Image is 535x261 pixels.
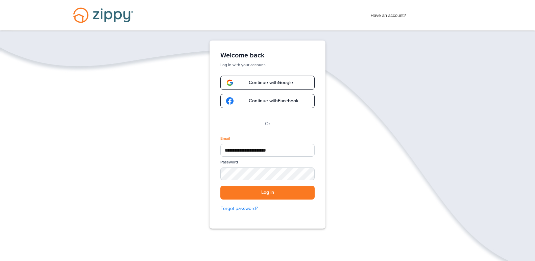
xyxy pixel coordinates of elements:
[265,120,270,128] p: Or
[242,99,298,103] span: Continue with Facebook
[220,159,238,165] label: Password
[220,167,315,180] input: Password
[242,80,293,85] span: Continue with Google
[226,79,234,86] img: google-logo
[220,136,230,141] label: Email
[220,186,315,200] button: Log in
[220,76,315,90] a: google-logoContinue withGoogle
[220,62,315,68] p: Log in with your account.
[220,51,315,59] h1: Welcome back
[220,144,315,157] input: Email
[220,205,315,212] a: Forgot password?
[220,94,315,108] a: google-logoContinue withFacebook
[371,8,406,19] span: Have an account?
[226,97,234,105] img: google-logo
